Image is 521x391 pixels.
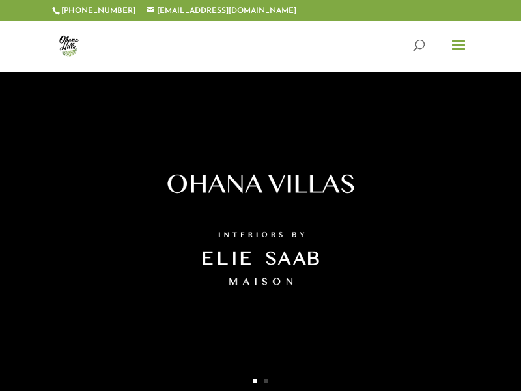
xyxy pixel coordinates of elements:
a: 1 [253,379,257,383]
a: [EMAIL_ADDRESS][DOMAIN_NAME] [147,7,296,15]
a: 2 [264,379,268,383]
a: [PHONE_NUMBER] [61,7,135,15]
img: ohana-hills [55,31,83,59]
